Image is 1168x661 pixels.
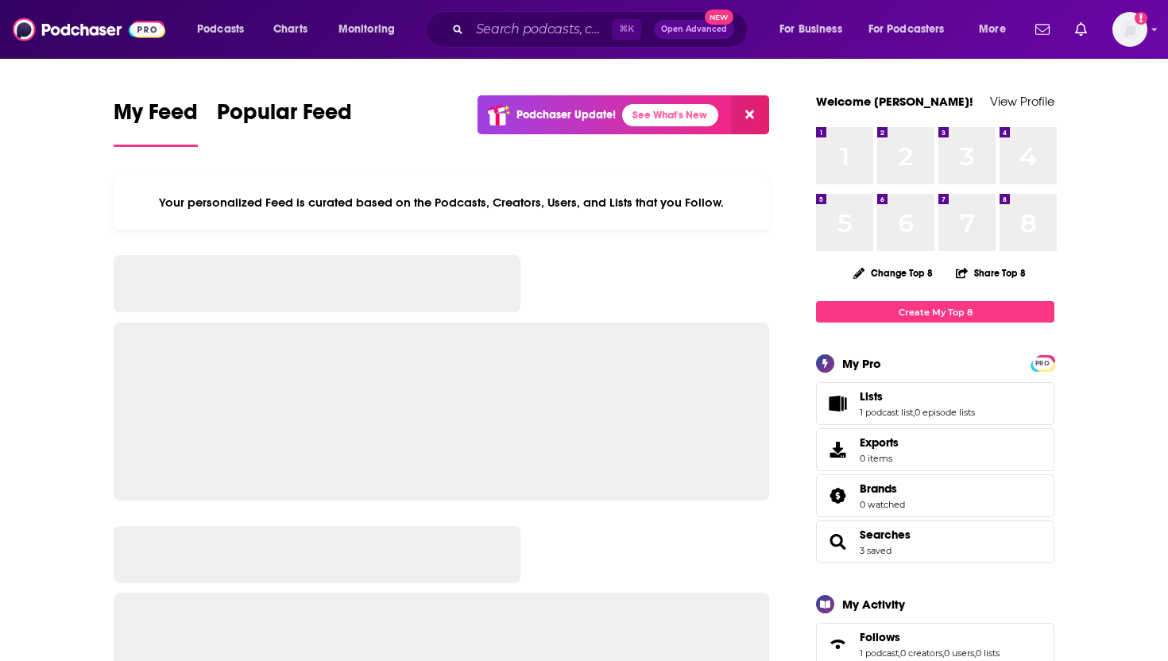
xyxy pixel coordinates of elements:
div: Search podcasts, credits, & more... [441,11,763,48]
span: Exports [860,435,899,450]
span: Open Advanced [661,25,727,33]
span: Lists [816,382,1054,425]
a: Searches [860,528,911,542]
a: 0 lists [976,647,1000,659]
a: My Feed [114,99,198,147]
a: Create My Top 8 [816,301,1054,323]
a: Exports [816,428,1054,471]
div: Your personalized Feed is curated based on the Podcasts, Creators, Users, and Lists that you Follow. [114,176,769,230]
a: Brands [860,481,905,496]
span: Searches [816,520,1054,563]
a: Follows [860,630,1000,644]
a: View Profile [990,94,1054,109]
a: Charts [263,17,317,42]
span: My Feed [114,99,198,135]
span: Popular Feed [217,99,352,135]
span: For Business [779,18,842,41]
button: Show profile menu [1112,12,1147,47]
button: open menu [968,17,1026,42]
span: 0 items [860,453,899,464]
span: , [942,647,944,659]
a: 1 podcast list [860,407,913,418]
a: 1 podcast [860,647,899,659]
span: Follows [860,630,900,644]
div: My Activity [842,597,905,612]
span: Brands [860,481,897,496]
a: Lists [860,389,975,404]
a: Show notifications dropdown [1069,16,1093,43]
span: Podcasts [197,18,244,41]
span: Lists [860,389,883,404]
span: More [979,18,1006,41]
span: , [899,647,900,659]
a: PRO [1033,357,1052,369]
button: open menu [327,17,416,42]
button: Change Top 8 [844,263,942,283]
button: open menu [768,17,862,42]
a: Follows [822,633,853,655]
span: ⌘ K [612,19,641,40]
span: Monitoring [338,18,395,41]
img: Podchaser - Follow, Share and Rate Podcasts [13,14,165,44]
a: 0 users [944,647,974,659]
a: Searches [822,531,853,553]
a: Welcome [PERSON_NAME]! [816,94,973,109]
span: Exports [822,439,853,461]
div: My Pro [842,356,881,371]
a: 0 creators [900,647,942,659]
p: Podchaser Update! [516,108,616,122]
a: 0 watched [860,499,905,510]
span: Logged in as amandalamPR [1112,12,1147,47]
span: , [913,407,915,418]
a: 3 saved [860,545,891,556]
a: See What's New [622,104,718,126]
button: Share Top 8 [955,257,1027,288]
span: PRO [1033,358,1052,369]
span: Charts [273,18,307,41]
button: Open AdvancedNew [654,20,734,39]
a: 0 episode lists [915,407,975,418]
span: New [705,10,733,25]
button: open menu [858,17,968,42]
a: Lists [822,392,853,415]
img: User Profile [1112,12,1147,47]
span: , [974,647,976,659]
input: Search podcasts, credits, & more... [470,17,612,42]
span: Brands [816,474,1054,517]
svg: Add a profile image [1135,12,1147,25]
a: Brands [822,485,853,507]
a: Show notifications dropdown [1029,16,1056,43]
span: For Podcasters [868,18,945,41]
button: open menu [186,17,265,42]
a: Popular Feed [217,99,352,147]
